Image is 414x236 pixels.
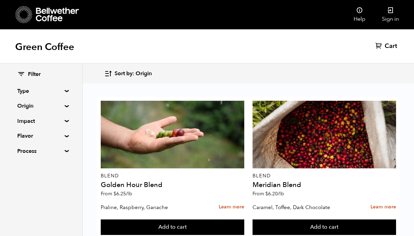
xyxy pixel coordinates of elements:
[101,190,132,197] span: From
[17,147,65,155] summary: Process
[253,174,396,178] p: Blend
[219,200,244,215] a: Learn more
[265,190,284,197] bdi: 6.20
[101,219,245,235] button: Add to cart
[28,71,41,78] span: Filter
[375,42,399,50] a: Cart
[114,190,132,197] bdi: 6.25
[101,174,245,178] p: Blend
[114,190,116,197] span: $
[15,41,74,53] h1: Green Coffee
[104,66,152,82] button: Sort by: Origin
[253,181,396,188] h4: Meridian Blend
[115,70,152,78] span: Sort by: Origin
[101,202,199,213] p: Praline, Raspberry, Ganache
[17,102,65,110] summary: Origin
[385,42,397,50] span: Cart
[17,87,65,95] summary: Type
[253,190,284,197] span: From
[253,219,396,235] button: Add to cart
[265,190,268,197] span: $
[253,202,351,213] p: Caramel, Toffee, Dark Chocolate
[101,181,245,188] h4: Golden Hour Blend
[278,190,284,197] span: /lb
[371,200,396,215] a: Learn more
[17,117,65,125] summary: Impact
[126,190,132,197] span: /lb
[17,132,65,140] summary: Flavor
